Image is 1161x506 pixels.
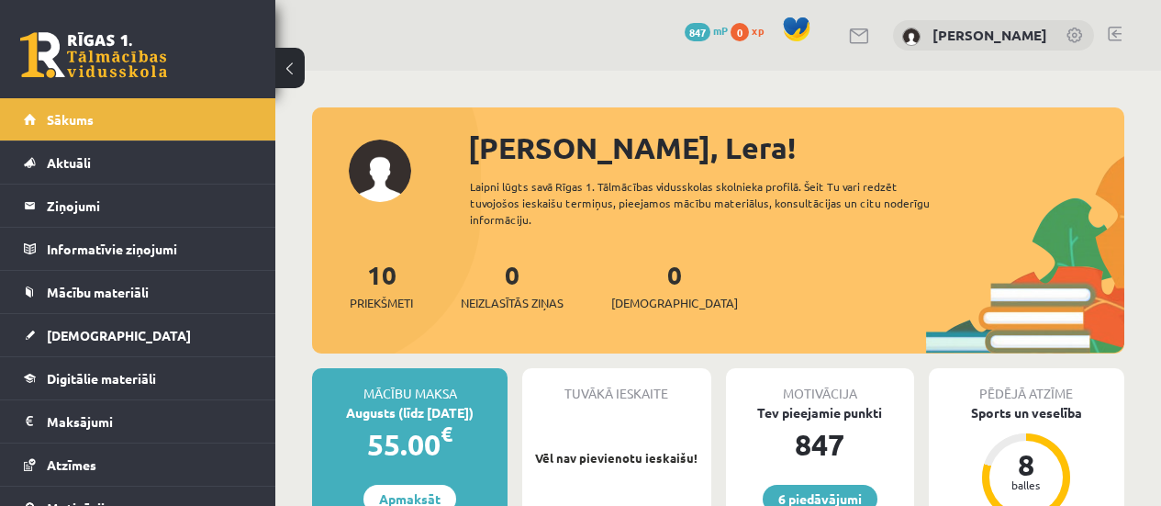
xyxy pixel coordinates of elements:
span: [DEMOGRAPHIC_DATA] [47,327,191,343]
span: 847 [685,23,710,41]
div: Motivācija [726,368,914,403]
span: mP [713,23,728,38]
a: 847 mP [685,23,728,38]
div: balles [999,479,1054,490]
div: Tuvākā ieskaite [522,368,710,403]
legend: Informatīvie ziņojumi [47,228,252,270]
span: Mācību materiāli [47,284,149,300]
span: [DEMOGRAPHIC_DATA] [611,294,738,312]
a: 0 xp [731,23,773,38]
span: Priekšmeti [350,294,413,312]
span: xp [752,23,764,38]
a: Digitālie materiāli [24,357,252,399]
div: [PERSON_NAME], Lera! [468,126,1124,170]
div: Mācību maksa [312,368,508,403]
span: 0 [731,23,749,41]
div: Laipni lūgts savā Rīgas 1. Tālmācības vidusskolas skolnieka profilā. Šeit Tu vari redzēt tuvojošo... [470,178,957,228]
a: Sākums [24,98,252,141]
span: Aktuāli [47,154,91,171]
a: Aktuāli [24,141,252,184]
span: € [441,421,452,447]
span: Atzīmes [47,456,96,473]
span: Digitālie materiāli [47,370,156,387]
a: Ziņojumi [24,185,252,227]
div: 847 [726,422,914,467]
a: Rīgas 1. Tālmācības vidusskola [20,32,167,78]
div: Tev pieejamie punkti [726,403,914,422]
div: 8 [999,450,1054,479]
span: Sākums [47,111,94,128]
div: 55.00 [312,422,508,467]
a: Atzīmes [24,444,252,486]
div: Augusts (līdz [DATE]) [312,403,508,422]
div: Pēdējā atzīme [929,368,1124,403]
a: Informatīvie ziņojumi [24,228,252,270]
p: Vēl nav pievienotu ieskaišu! [531,449,701,467]
a: [PERSON_NAME] [932,26,1047,44]
a: 0[DEMOGRAPHIC_DATA] [611,258,738,312]
a: 10Priekšmeti [350,258,413,312]
a: [DEMOGRAPHIC_DATA] [24,314,252,356]
img: Lera Panteviča [902,28,921,46]
a: 0Neizlasītās ziņas [461,258,564,312]
a: Maksājumi [24,400,252,443]
legend: Ziņojumi [47,185,252,227]
span: Neizlasītās ziņas [461,294,564,312]
div: Sports un veselība [929,403,1124,422]
a: Mācību materiāli [24,271,252,313]
legend: Maksājumi [47,400,252,443]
